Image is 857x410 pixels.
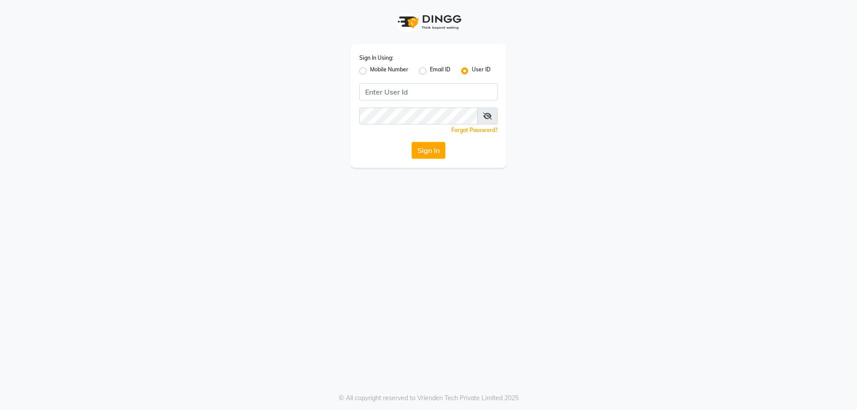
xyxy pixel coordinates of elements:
label: User ID [472,66,491,76]
a: Forgot Password? [451,127,498,133]
label: Mobile Number [370,66,408,76]
img: logo1.svg [393,9,464,35]
button: Sign In [412,142,445,159]
label: Email ID [430,66,450,76]
label: Sign In Using: [359,54,393,62]
input: Username [359,83,498,100]
input: Username [359,108,478,124]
